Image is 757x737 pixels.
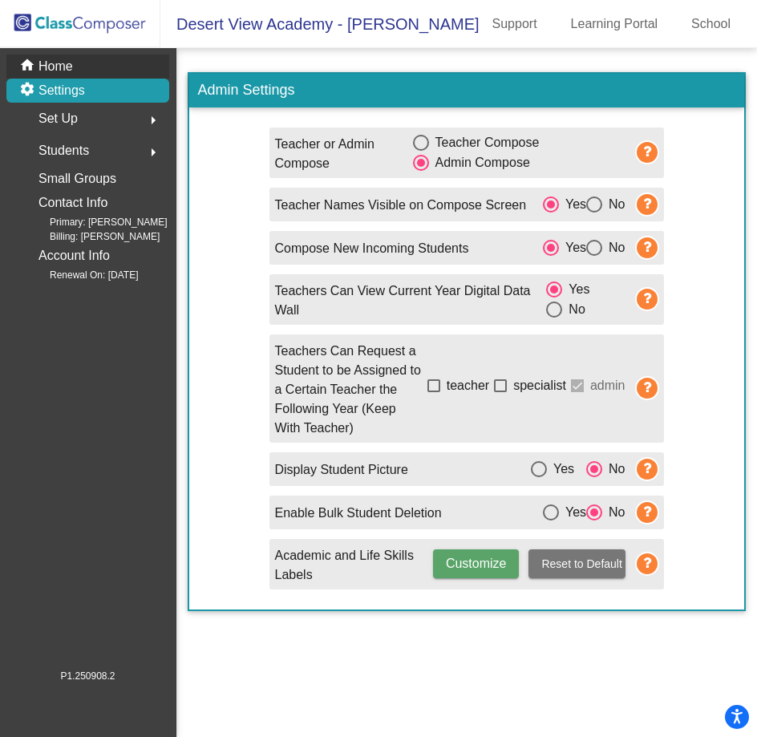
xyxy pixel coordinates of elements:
[38,57,73,76] p: Home
[24,229,160,244] span: Billing: [PERSON_NAME]
[274,546,432,585] p: Academic and Life Skills Labels
[602,195,625,214] div: No
[189,74,743,107] h3: Admin Settings
[480,11,550,37] a: Support
[543,194,625,214] mat-radio-group: Select an option
[433,549,520,578] button: Customize
[38,81,85,100] p: Settings
[274,281,546,320] p: Teachers Can View Current Year Digital Data Wall
[543,237,625,257] mat-radio-group: Select an option
[547,460,574,479] div: Yes
[413,133,625,173] mat-radio-group: Select an option
[447,376,489,395] span: teacher
[38,168,116,190] p: Small Groups
[559,195,586,214] div: Yes
[160,11,480,37] span: Desert View Academy - [PERSON_NAME]
[274,196,526,215] p: Teacher Names Visible on Compose Screen
[541,557,621,570] span: Reset to Default
[543,502,625,522] mat-radio-group: Select an option
[38,245,110,267] p: Account Info
[19,81,38,100] mat-icon: settings
[602,460,625,479] div: No
[429,133,540,152] div: Teacher Compose
[602,503,625,522] div: No
[144,111,163,130] mat-icon: arrow_right
[38,192,107,214] p: Contact Info
[38,140,89,162] span: Students
[559,238,586,257] div: Yes
[558,11,671,37] a: Learning Portal
[528,549,625,578] button: Reset to Default
[274,460,407,480] p: Display Student Picture
[513,376,566,395] span: specialist
[24,268,138,282] span: Renewal On: [DATE]
[559,503,586,522] div: Yes
[562,300,585,319] div: No
[274,504,441,523] p: Enable Bulk Student Deletion
[531,459,625,479] mat-radio-group: Select an option
[24,215,168,229] span: Primary: [PERSON_NAME]
[274,239,468,258] p: Compose New Incoming Students
[562,280,589,299] div: Yes
[546,280,625,320] mat-radio-group: Select an option
[429,153,530,172] div: Admin Compose
[678,11,743,37] a: School
[274,135,412,173] p: Teacher or Admin Compose
[19,57,38,76] mat-icon: home
[274,342,422,438] p: Teachers Can Request a Student to be Assigned to a Certain Teacher the Following Year (Keep With ...
[602,238,625,257] div: No
[38,107,78,130] span: Set Up
[446,557,507,570] span: Customize
[590,376,625,395] span: admin
[144,143,163,162] mat-icon: arrow_right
